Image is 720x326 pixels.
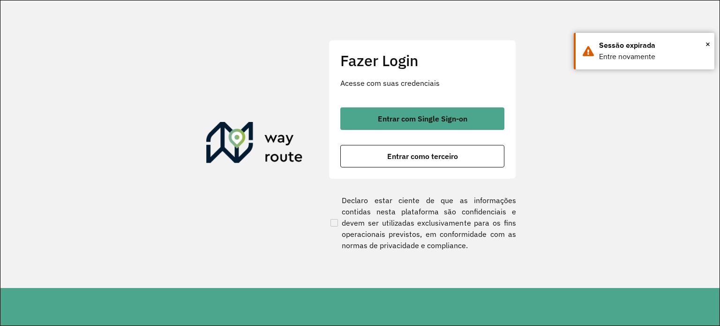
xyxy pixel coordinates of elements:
button: button [340,145,504,167]
div: Sessão expirada [599,40,707,51]
span: Entrar como terceiro [387,152,458,160]
h2: Fazer Login [340,52,504,69]
button: Close [705,37,710,51]
label: Declaro estar ciente de que as informações contidas nesta plataforma são confidenciais e devem se... [329,195,516,251]
div: Entre novamente [599,51,707,62]
button: button [340,107,504,130]
img: Roteirizador AmbevTech [206,122,303,167]
span: × [705,37,710,51]
span: Entrar com Single Sign-on [378,115,467,122]
p: Acesse com suas credenciais [340,77,504,89]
